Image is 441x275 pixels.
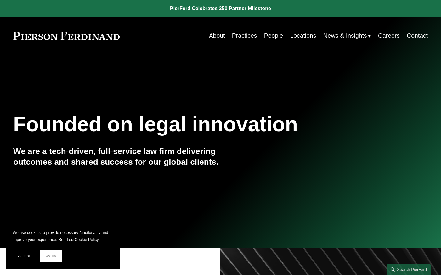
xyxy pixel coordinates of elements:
[13,112,359,136] h1: Founded on legal innovation
[209,30,225,42] a: About
[407,30,428,42] a: Contact
[264,30,283,42] a: People
[40,250,62,262] button: Decline
[323,30,367,41] span: News & Insights
[75,238,99,242] a: Cookie Policy
[378,30,400,42] a: Careers
[387,264,431,275] a: Search this site
[13,250,35,262] button: Accept
[13,146,221,167] h4: We are a tech-driven, full-service law firm delivering outcomes and shared success for our global...
[323,30,371,42] a: folder dropdown
[13,229,113,244] p: We use cookies to provide necessary functionality and improve your experience. Read our .
[232,30,257,42] a: Practices
[290,30,316,42] a: Locations
[44,254,58,258] span: Decline
[18,254,30,258] span: Accept
[6,223,120,269] section: Cookie banner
